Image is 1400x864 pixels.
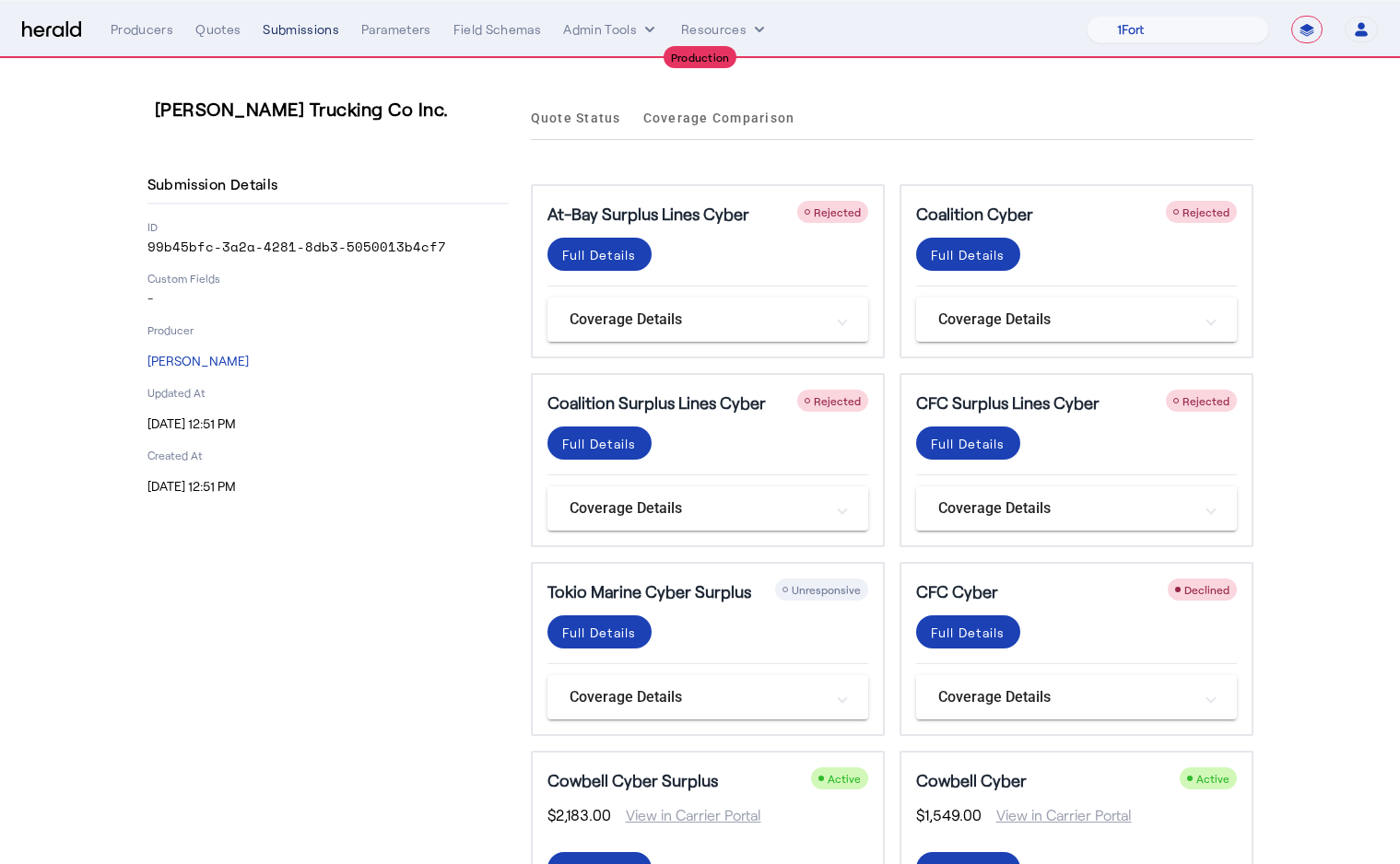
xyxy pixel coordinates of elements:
[931,623,1006,642] div: Full Details
[361,20,431,39] div: Parameters
[147,477,509,496] p: [DATE] 12:51 PM
[547,675,868,719] mat-expansion-panel-header: Coverage Details
[547,426,652,460] button: Full Details
[111,20,173,39] div: Producers
[570,309,824,331] mat-panel-title: Coverage Details
[643,96,795,140] a: Coverage Comparison
[562,245,637,264] div: Full Details
[147,271,509,286] p: Custom Fields
[1184,583,1229,596] span: Declined
[562,623,637,642] div: Full Details
[664,46,737,68] div: Production
[643,111,795,124] span: Coverage Comparison
[547,298,868,342] mat-expansion-panel-header: Coverage Details
[916,578,998,604] h5: CFC Cyber
[938,309,1193,331] mat-panel-title: Coverage Details
[570,497,824,520] mat-panel-title: Coverage Details
[22,21,81,39] img: Herald Logo
[147,173,286,195] h4: Submission Details
[547,390,766,415] h5: Coalition Surplus Lines Cyber
[147,352,509,370] p: [PERSON_NAME]
[814,205,861,218] span: Rejected
[931,245,1006,264] div: Full Details
[562,434,637,453] div: Full Details
[147,289,509,308] p: -
[570,686,824,708] mat-panel-title: Coverage Details
[147,219,509,234] p: ID
[547,767,718,793] h5: Cowbell Cyber Surplus
[916,486,1237,531] mat-expansion-panel-header: Coverage Details
[982,804,1132,826] span: View in Carrier Portal
[147,414,509,433] p: [DATE] 12:51 PM
[681,20,769,39] button: Resources dropdown menu
[916,298,1237,342] mat-expansion-panel-header: Coverage Details
[547,201,749,227] h5: At-Bay Surplus Lines Cyber
[147,385,509,400] p: Updated At
[1182,205,1229,218] span: Rejected
[916,767,1027,793] h5: Cowbell Cyber
[531,96,621,140] a: Quote Status
[563,20,659,39] button: internal dropdown menu
[828,772,861,785] span: Active
[453,20,542,39] div: Field Schemas
[916,238,1020,271] button: Full Details
[195,20,241,39] div: Quotes
[916,675,1237,719] mat-expansion-panel-header: Coverage Details
[938,497,1193,520] mat-panel-title: Coverage Details
[155,96,516,122] h3: [PERSON_NAME] Trucking Co Inc.
[547,238,652,271] button: Full Details
[531,111,621,124] span: Quote Status
[916,390,1100,415] h5: CFC Surplus Lines Cyber
[814,394,861,407] span: Rejected
[263,20,339,39] div: Submissions
[147,238,509,256] p: 99b45bfc-3a2a-4281-8db3-5050013b4cf7
[938,686,1193,708] mat-panel-title: Coverage Details
[916,201,1033,227] h5: Coalition Cyber
[147,322,509,337] p: Producer
[547,804,611,826] span: $2,183.00
[792,583,861,596] span: Unresponsive
[916,615,1020,648] button: Full Details
[916,804,982,826] span: $1,549.00
[547,615,652,648] button: Full Details
[147,448,509,462] p: Created At
[1196,772,1229,785] span: Active
[547,578,751,604] h5: Tokio Marine Cyber Surplus
[547,486,868,531] mat-expansion-panel-header: Coverage Details
[611,804,761,826] span: View in Carrier Portal
[1182,394,1229,407] span: Rejected
[916,426,1020,460] button: Full Details
[931,434,1006,453] div: Full Details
